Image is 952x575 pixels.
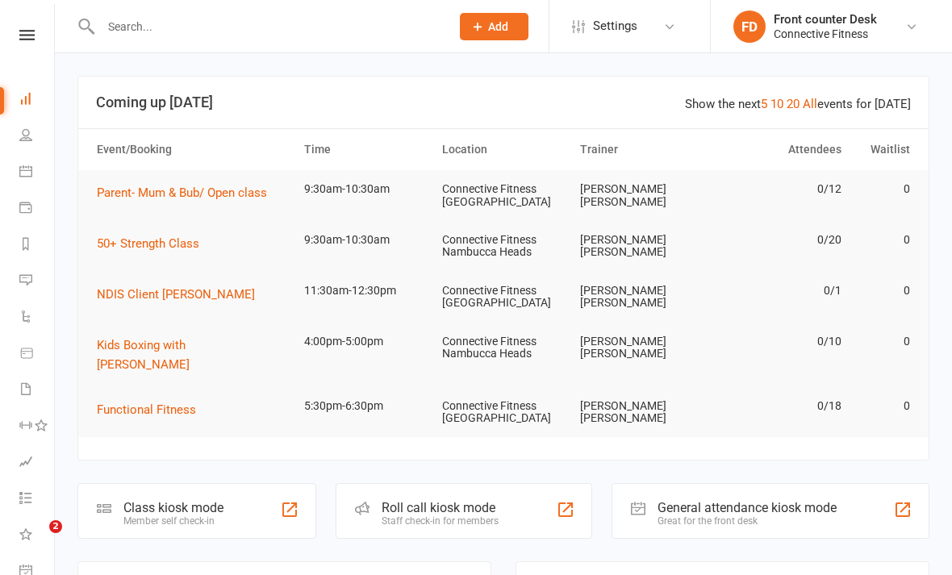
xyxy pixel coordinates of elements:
[96,94,911,110] h3: Coming up [DATE]
[711,387,849,425] td: 0/18
[297,272,435,310] td: 11:30am-12:30pm
[97,400,207,419] button: Functional Fitness
[711,272,849,310] td: 0/1
[382,515,499,527] div: Staff check-in for members
[97,338,190,372] span: Kids Boxing with [PERSON_NAME]
[97,236,199,251] span: 50+ Strength Class
[19,445,56,481] a: Assessments
[849,170,918,208] td: 0
[685,94,911,114] div: Show the next events for [DATE]
[97,335,290,374] button: Kids Boxing with [PERSON_NAME]
[16,520,55,559] iframe: Intercom live chat
[488,20,508,33] span: Add
[849,129,918,170] th: Waitlist
[774,27,877,41] div: Connective Fitness
[97,285,266,304] button: NDIS Client [PERSON_NAME]
[19,518,56,554] a: What's New
[297,323,435,360] td: 4:00pm-5:00pm
[297,221,435,259] td: 9:30am-10:30am
[573,221,711,272] td: [PERSON_NAME] [PERSON_NAME]
[658,500,837,515] div: General attendance kiosk mode
[593,8,637,44] span: Settings
[711,129,849,170] th: Attendees
[97,287,255,302] span: NDIS Client [PERSON_NAME]
[435,272,573,323] td: Connective Fitness [GEOGRAPHIC_DATA]
[761,97,767,111] a: 5
[19,155,56,191] a: Calendar
[849,272,918,310] td: 0
[49,520,62,533] span: 2
[573,129,711,170] th: Trainer
[770,97,783,111] a: 10
[435,129,573,170] th: Location
[435,387,573,438] td: Connective Fitness [GEOGRAPHIC_DATA]
[573,323,711,373] td: [PERSON_NAME] [PERSON_NAME]
[297,129,435,170] th: Time
[19,82,56,119] a: Dashboard
[573,272,711,323] td: [PERSON_NAME] [PERSON_NAME]
[573,387,711,438] td: [PERSON_NAME] [PERSON_NAME]
[803,97,817,111] a: All
[90,129,297,170] th: Event/Booking
[19,336,56,373] a: Product Sales
[460,13,528,40] button: Add
[849,387,918,425] td: 0
[297,170,435,208] td: 9:30am-10:30am
[19,119,56,155] a: People
[435,170,573,221] td: Connective Fitness [GEOGRAPHIC_DATA]
[435,221,573,272] td: Connective Fitness Nambucca Heads
[711,170,849,208] td: 0/12
[96,15,439,38] input: Search...
[849,221,918,259] td: 0
[97,185,267,200] span: Parent- Mum & Bub/ Open class
[573,170,711,221] td: [PERSON_NAME] [PERSON_NAME]
[97,402,196,417] span: Functional Fitness
[774,12,877,27] div: Front counter Desk
[849,323,918,360] td: 0
[297,387,435,425] td: 5:30pm-6:30pm
[123,500,223,515] div: Class kiosk mode
[19,227,56,264] a: Reports
[733,10,766,43] div: FD
[97,183,278,202] button: Parent- Mum & Bub/ Open class
[123,515,223,527] div: Member self check-in
[658,515,837,527] div: Great for the front desk
[711,221,849,259] td: 0/20
[19,191,56,227] a: Payments
[382,500,499,515] div: Roll call kiosk mode
[435,323,573,373] td: Connective Fitness Nambucca Heads
[787,97,800,111] a: 20
[711,323,849,360] td: 0/10
[97,234,211,253] button: 50+ Strength Class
